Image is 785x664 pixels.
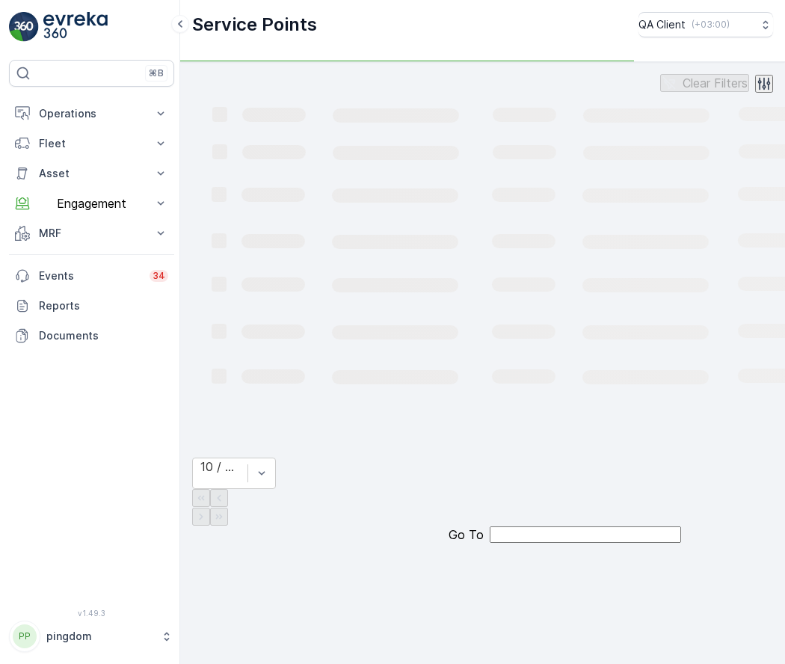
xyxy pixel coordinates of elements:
[660,74,749,92] button: Clear Filters
[449,528,484,541] span: Go To
[9,188,174,218] button: Engagement
[39,298,168,313] p: Reports
[153,270,165,282] p: 34
[683,76,748,90] p: Clear Filters
[9,261,174,291] a: Events34
[9,218,174,248] button: MRF
[39,136,144,151] p: Fleet
[9,12,39,42] img: logo
[638,12,773,37] button: QA Client(+03:00)
[192,13,317,37] p: Service Points
[692,19,730,31] p: ( +03:00 )
[9,99,174,129] button: Operations
[13,624,37,648] div: PP
[9,321,174,351] a: Documents
[9,291,174,321] a: Reports
[9,159,174,188] button: Asset
[39,106,144,121] p: Operations
[9,129,174,159] button: Fleet
[9,609,174,618] span: v 1.49.3
[638,17,686,32] p: QA Client
[39,328,168,343] p: Documents
[200,460,240,473] div: 10 / Page
[46,629,153,644] p: pingdom
[39,226,144,241] p: MRF
[39,268,141,283] p: Events
[39,197,144,210] p: Engagement
[9,621,174,652] button: PPpingdom
[39,166,144,181] p: Asset
[149,67,164,79] p: ⌘B
[43,12,108,42] img: logo_light-DOdMpM7g.png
